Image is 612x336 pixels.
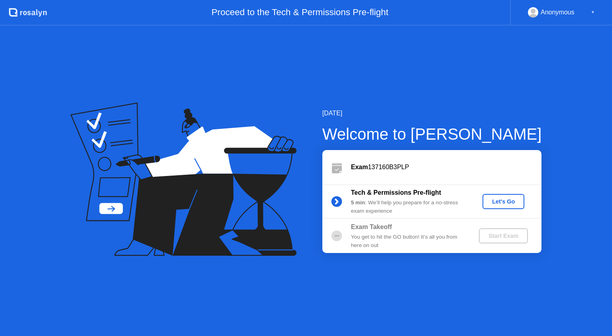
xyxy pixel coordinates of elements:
[479,228,528,243] button: Start Exam
[351,162,541,172] div: 137160B3PLP
[591,7,595,18] div: ▼
[483,194,524,209] button: Let's Go
[322,122,542,146] div: Welcome to [PERSON_NAME]
[351,199,466,215] div: : We’ll help you prepare for a no-stress exam experience
[351,200,365,206] b: 5 min
[351,233,466,249] div: You get to hit the GO button! It’s all you from here on out
[482,233,525,239] div: Start Exam
[351,223,392,230] b: Exam Takeoff
[351,189,441,196] b: Tech & Permissions Pre-flight
[541,7,575,18] div: Anonymous
[486,198,521,205] div: Let's Go
[351,164,368,170] b: Exam
[322,109,542,118] div: [DATE]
